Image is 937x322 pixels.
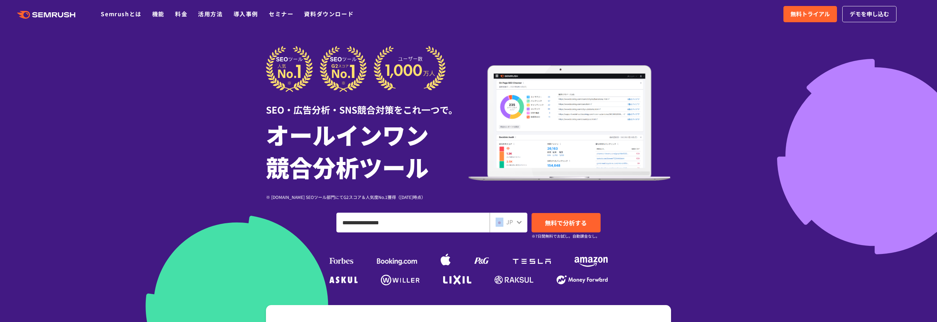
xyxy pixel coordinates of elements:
[850,10,889,19] span: デモを申し込む
[152,10,165,18] a: 機能
[266,92,468,116] div: SEO・広告分析・SNS競合対策をこれ一つで。
[545,218,587,227] span: 無料で分析する
[532,233,600,239] small: ※7日間無料でお試し。自動課金なし。
[175,10,187,18] a: 料金
[101,10,141,18] a: Semrushとは
[266,118,468,183] h1: オールインワン 競合分析ツール
[198,10,223,18] a: 活用方法
[783,6,837,22] a: 無料トライアル
[304,10,354,18] a: 資料ダウンロード
[842,6,896,22] a: デモを申し込む
[234,10,258,18] a: 導入事例
[506,218,513,226] span: JP
[266,194,468,200] div: ※ [DOMAIN_NAME] SEOツール部門にてG2スコア＆人気度No.1獲得（[DATE]時点）
[790,10,830,19] span: 無料トライアル
[269,10,293,18] a: セミナー
[532,213,601,232] a: 無料で分析する
[337,213,489,232] input: ドメイン、キーワードまたはURLを入力してください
